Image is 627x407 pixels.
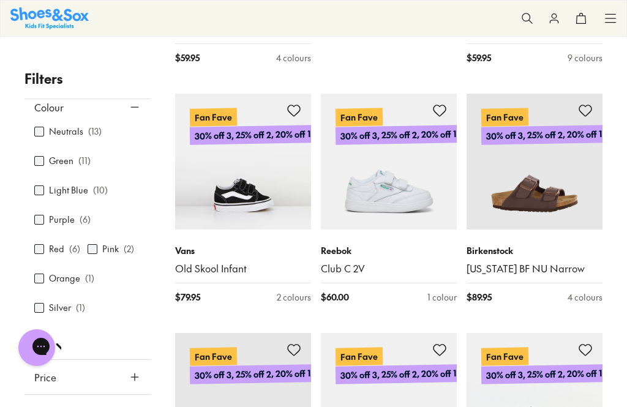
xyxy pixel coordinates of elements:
[49,272,80,285] label: Orange
[175,94,311,230] a: Fan Fave30% off 3, 25% off 2, 20% off 1
[568,51,603,64] div: 9 colours
[481,364,607,384] p: 30% off 3, 25% off 2, 20% off 1
[93,184,108,197] p: ( 10 )
[481,348,528,366] p: Fan Fave
[88,125,102,138] p: ( 13 )
[336,364,461,384] p: 30% off 3, 25% off 2, 20% off 1
[336,125,461,146] p: 30% off 3, 25% off 2, 20% off 1
[24,360,151,394] button: Price
[78,155,91,168] p: ( 11 )
[190,125,315,146] p: 30% off 3, 25% off 2, 20% off 1
[321,262,457,275] a: Club C 2V
[24,69,151,89] p: Filters
[467,262,603,275] a: [US_STATE] BF NU Narrow
[190,364,315,384] p: 30% off 3, 25% off 2, 20% off 1
[321,244,457,257] p: Reebok
[24,90,151,124] button: Colour
[321,291,349,304] span: $ 60.00
[568,291,603,304] div: 4 colours
[49,184,88,197] label: Light Blue
[175,51,200,64] span: $ 59.95
[69,243,80,256] p: ( 6 )
[49,125,83,138] label: Neutrals
[467,291,492,304] span: $ 89.95
[276,51,311,64] div: 4 colours
[10,7,89,29] img: SNS_Logo_Responsive.svg
[102,243,119,256] label: Pink
[49,214,75,226] label: Purple
[336,348,383,366] p: Fan Fave
[427,291,457,304] div: 1 colour
[467,94,603,230] a: Fan Fave30% off 3, 25% off 2, 20% off 1
[34,370,56,384] span: Price
[277,291,311,304] div: 2 colours
[175,244,311,257] p: Vans
[49,243,64,256] label: Red
[76,302,85,315] p: ( 1 )
[467,51,491,64] span: $ 59.95
[80,214,91,226] p: ( 6 )
[190,348,237,366] p: Fan Fave
[336,108,383,127] p: Fan Fave
[190,108,237,127] p: Fan Fave
[175,291,200,304] span: $ 79.95
[175,262,311,275] a: Old Skool Infant
[481,125,607,146] p: 30% off 3, 25% off 2, 20% off 1
[49,302,71,315] label: Silver
[10,7,89,29] a: Shoes & Sox
[481,108,528,127] p: Fan Fave
[49,155,73,168] label: Green
[467,244,603,257] p: Birkenstock
[12,325,61,370] iframe: Gorgias live chat messenger
[34,100,64,114] span: Colour
[85,272,94,285] p: ( 1 )
[321,94,457,230] a: Fan Fave30% off 3, 25% off 2, 20% off 1
[124,243,134,256] p: ( 2 )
